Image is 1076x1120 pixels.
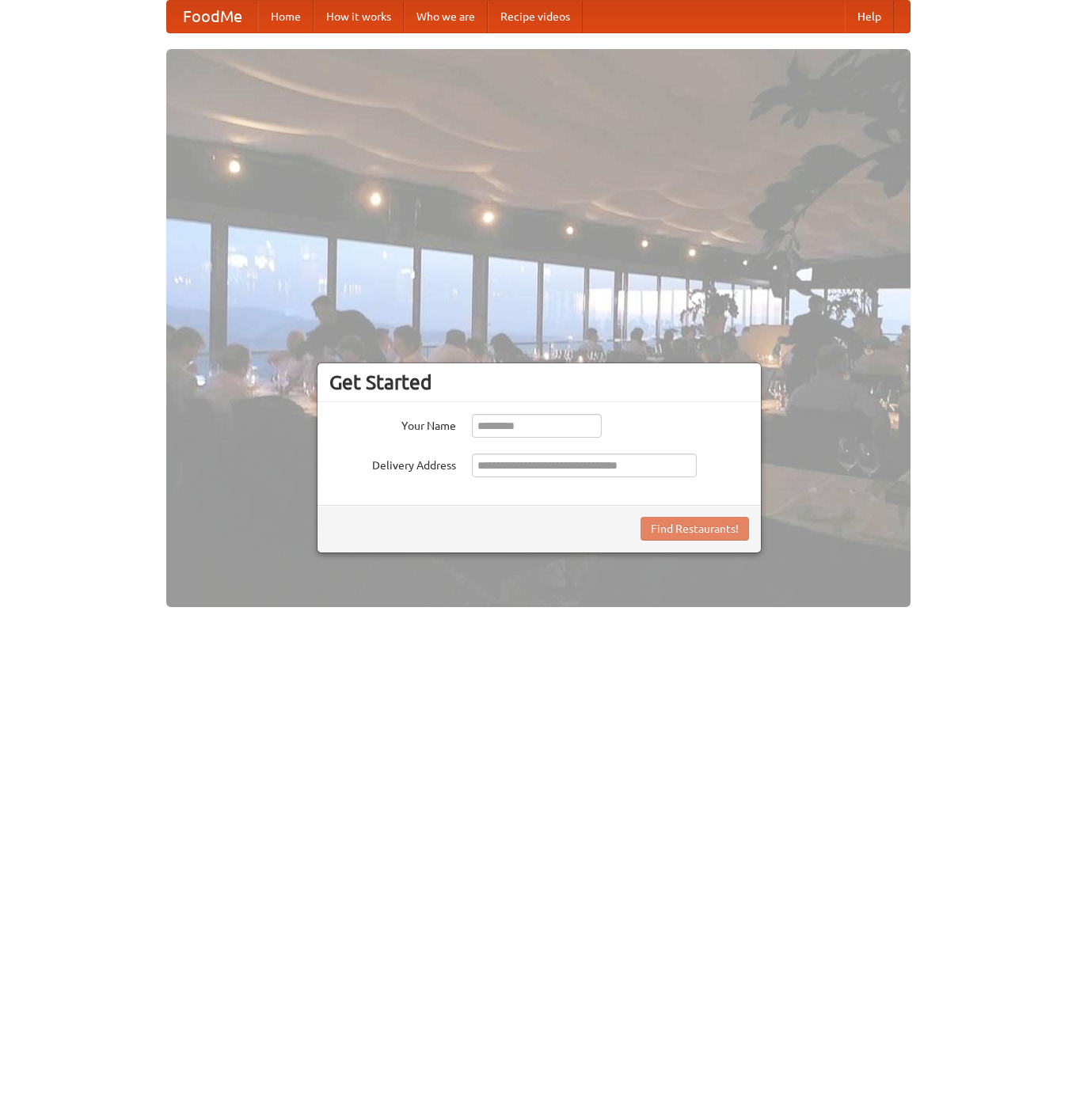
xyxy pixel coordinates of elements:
[314,1,404,32] a: How it works
[641,517,749,541] button: Find Restaurants!
[167,1,258,32] a: FoodMe
[845,1,894,32] a: Help
[258,1,314,32] a: Home
[329,454,456,473] label: Delivery Address
[329,370,749,394] h3: Get Started
[488,1,583,32] a: Recipe videos
[329,414,456,434] label: Your Name
[404,1,488,32] a: Who we are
